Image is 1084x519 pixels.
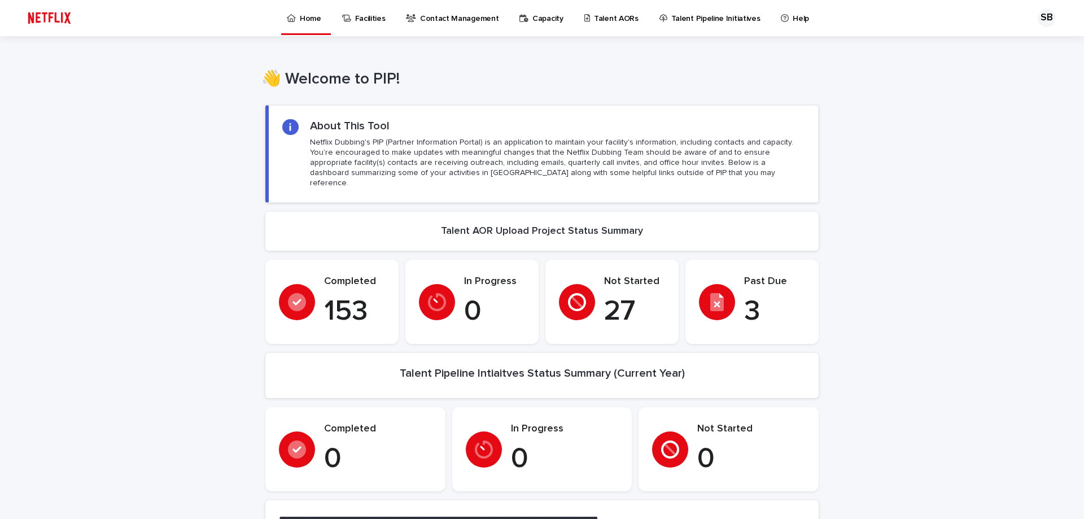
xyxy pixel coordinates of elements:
p: Not Started [697,423,805,435]
img: ifQbXi3ZQGMSEF7WDB7W [23,7,76,29]
p: Past Due [744,276,805,288]
p: Completed [324,276,385,288]
p: Not Started [604,276,665,288]
p: 27 [604,295,665,329]
div: SB [1038,9,1056,27]
p: 0 [324,442,432,476]
p: In Progress [511,423,619,435]
p: 3 [744,295,805,329]
p: Netflix Dubbing's PIP (Partner Information Portal) is an application to maintain your facility's ... [310,137,805,189]
p: 0 [464,295,525,329]
h2: Talent Pipeline Intiaitves Status Summary (Current Year) [400,367,685,380]
h1: 👋 Welcome to PIP! [261,70,815,89]
p: In Progress [464,276,525,288]
p: Completed [324,423,432,435]
p: 153 [324,295,385,329]
p: 0 [697,442,805,476]
h2: About This Tool [310,119,390,133]
p: 0 [511,442,619,476]
h2: Talent AOR Upload Project Status Summary [441,225,643,238]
